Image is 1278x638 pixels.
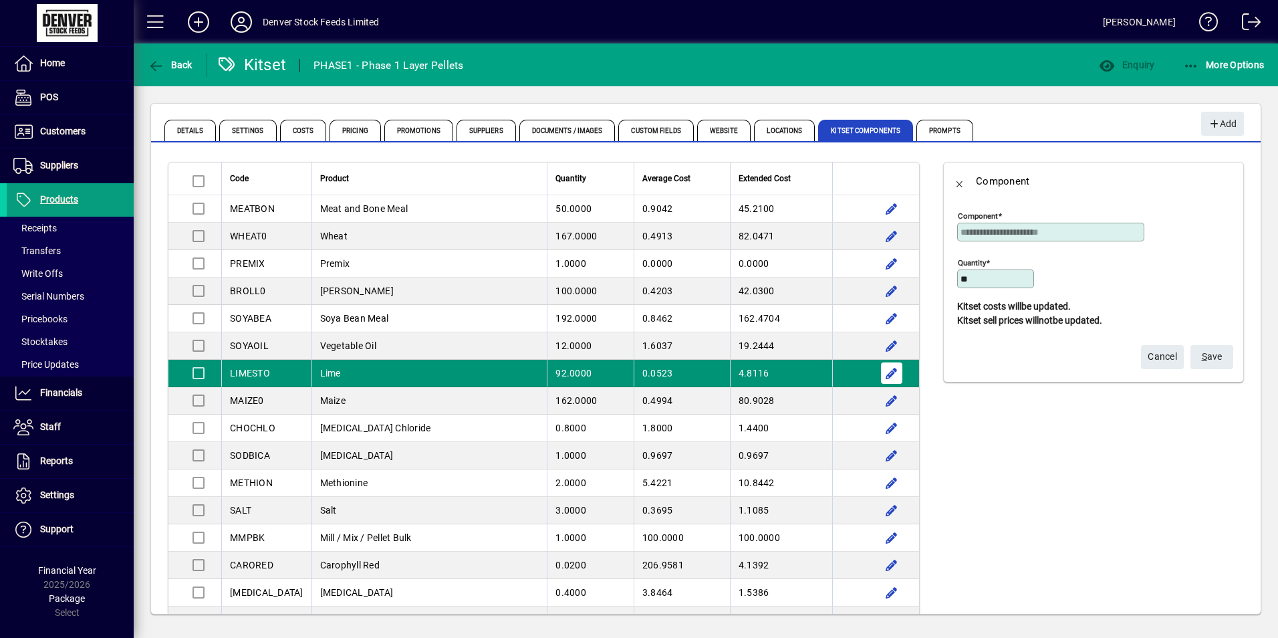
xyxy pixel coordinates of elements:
[1180,53,1268,77] button: More Options
[976,171,1029,192] div: Component
[311,497,547,524] td: Salt
[634,387,730,415] td: 0.4994
[7,411,134,444] a: Staff
[730,332,832,360] td: 19.2444
[618,120,693,141] span: Custom Fields
[230,586,303,599] div: [MEDICAL_DATA]
[7,217,134,239] a: Receipts
[13,359,79,370] span: Price Updates
[547,442,633,469] td: 1.0000
[311,442,547,469] td: [MEDICAL_DATA]
[957,315,1102,326] b: Kitset sell prices will be updated.
[13,291,84,302] span: Serial Numbers
[519,120,616,141] span: Documents / Images
[547,305,633,332] td: 192.0000
[311,524,547,552] td: Mill / Mix / Pellet Bulk
[547,250,633,278] td: 1.0000
[311,607,547,633] td: Denver FR Layer + Enzymes 25kg
[7,285,134,308] a: Serial Numbers
[230,339,303,352] div: SOYAOIL
[220,10,263,34] button: Profile
[311,223,547,250] td: Wheat
[230,476,303,490] div: METHION
[957,301,1071,312] b: Kitset costs will be updated.
[164,120,216,141] span: Details
[219,120,277,141] span: Settings
[7,513,134,546] a: Support
[217,54,287,76] div: Kitset
[634,524,730,552] td: 100.0000
[555,171,586,186] span: Quantity
[730,552,832,579] td: 4.1392
[634,332,730,360] td: 1.6037
[230,312,303,325] div: SOYABEA
[40,421,61,432] span: Staff
[730,415,832,442] td: 1.4400
[311,332,547,360] td: Vegetable Oil
[7,308,134,330] a: Pricebooks
[230,202,303,215] div: MEATBON
[7,239,134,262] a: Transfers
[634,469,730,497] td: 5.4221
[1039,315,1053,326] span: not
[313,55,464,76] div: PHASE1 - Phase 1 Layer Pellets
[730,524,832,552] td: 100.0000
[230,421,303,435] div: CHOCHLO
[547,497,633,524] td: 3.0000
[547,195,633,223] td: 50.0000
[1103,11,1176,33] div: [PERSON_NAME]
[230,394,303,407] div: MAIZE0
[311,278,547,305] td: [PERSON_NAME]
[7,262,134,285] a: Write Offs
[40,194,78,205] span: Products
[634,195,730,223] td: 0.9042
[311,552,547,579] td: Carophyll Red
[457,120,516,141] span: Suppliers
[634,552,730,579] td: 206.9581
[13,245,61,256] span: Transfers
[311,195,547,223] td: Meat and Bone Meal
[634,250,730,278] td: 0.0000
[13,268,63,279] span: Write Offs
[547,524,633,552] td: 1.0000
[148,60,193,70] span: Back
[730,387,832,415] td: 80.9028
[634,607,730,633] td: 19.0375
[311,579,547,607] td: [MEDICAL_DATA]
[1148,346,1177,368] span: Cancel
[634,415,730,442] td: 1.8000
[1232,3,1261,46] a: Logout
[547,360,633,387] td: 92.0000
[634,497,730,524] td: 0.3695
[13,336,68,347] span: Stocktakes
[1208,113,1237,135] span: Add
[40,92,58,102] span: POS
[7,47,134,80] a: Home
[320,171,349,186] span: Product
[634,579,730,607] td: 3.8464
[7,149,134,183] a: Suppliers
[7,115,134,148] a: Customers
[7,81,134,114] a: POS
[40,58,65,68] span: Home
[547,332,633,360] td: 12.0000
[38,565,96,576] span: Financial Year
[40,126,86,136] span: Customers
[230,229,303,243] div: WHEAT0
[230,504,303,517] div: SALT
[944,165,976,197] app-page-header-button: Back
[547,387,633,415] td: 162.0000
[1202,346,1223,368] span: ave
[730,497,832,524] td: 1.1085
[7,479,134,512] a: Settings
[730,360,832,387] td: 4.8116
[230,613,303,627] div: 1171-6
[730,250,832,278] td: 0.0000
[634,223,730,250] td: 0.4913
[311,360,547,387] td: Lime
[311,469,547,497] td: Methionine
[311,250,547,278] td: Premix
[547,469,633,497] td: 2.0000
[958,258,986,268] mat-label: Quantity
[1201,112,1244,136] button: Add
